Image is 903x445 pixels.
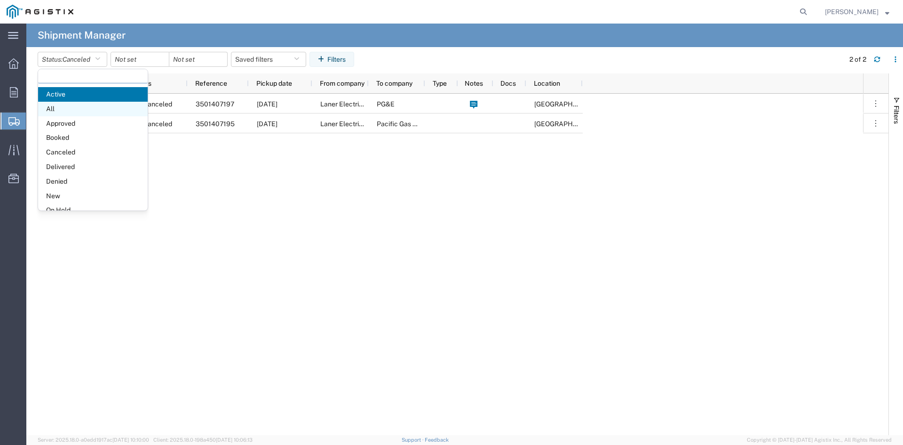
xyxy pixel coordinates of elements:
[216,437,253,443] span: [DATE] 10:06:13
[38,87,148,102] span: Active
[747,436,892,444] span: Copyright © [DATE]-[DATE] Agistix Inc., All Rights Reserved
[7,5,73,19] img: logo
[320,80,364,87] span: From company
[38,189,148,203] span: New
[38,437,149,443] span: Server: 2025.18.0-a0edd1917ac
[465,80,483,87] span: Notes
[320,100,405,108] span: Laner Electric Supply Co Inc
[433,80,447,87] span: Type
[500,80,516,87] span: Docs
[169,52,227,66] input: Not set
[534,100,602,108] span: Fresno DC
[534,120,602,128] span: San Francisco
[256,80,292,87] span: Pickup date
[320,120,405,128] span: Laner Electric Supply Co Inc
[38,24,126,47] h4: Shipment Manager
[257,120,277,128] span: 06/25/2025
[143,94,172,114] span: Canceled
[196,100,234,108] span: 3501407197
[111,52,169,66] input: Not set
[38,145,148,160] span: Canceled
[257,100,277,108] span: 07/07/2025
[38,174,148,189] span: Denied
[63,56,90,63] span: Canceled
[38,52,107,67] button: Status:Canceled
[38,116,148,131] span: Approved
[309,52,354,67] button: Filters
[231,52,306,67] button: Saved filters
[824,6,890,17] button: [PERSON_NAME]
[112,437,149,443] span: [DATE] 10:10:00
[377,120,452,128] span: Pacific Gas & Electric Co
[402,437,425,443] a: Support
[825,7,879,17] span: James Laner
[425,437,449,443] a: Feedback
[38,130,148,145] span: Booked
[534,80,560,87] span: Location
[38,102,148,116] span: All
[849,55,866,65] div: 2 of 2
[38,203,148,218] span: On Hold
[38,160,148,174] span: Delivered
[196,120,235,128] span: 3501407195
[195,80,227,87] span: Reference
[376,80,412,87] span: To company
[143,114,172,134] span: Canceled
[153,437,253,443] span: Client: 2025.18.0-198a450
[377,100,395,108] span: PG&E
[893,105,900,124] span: Filters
